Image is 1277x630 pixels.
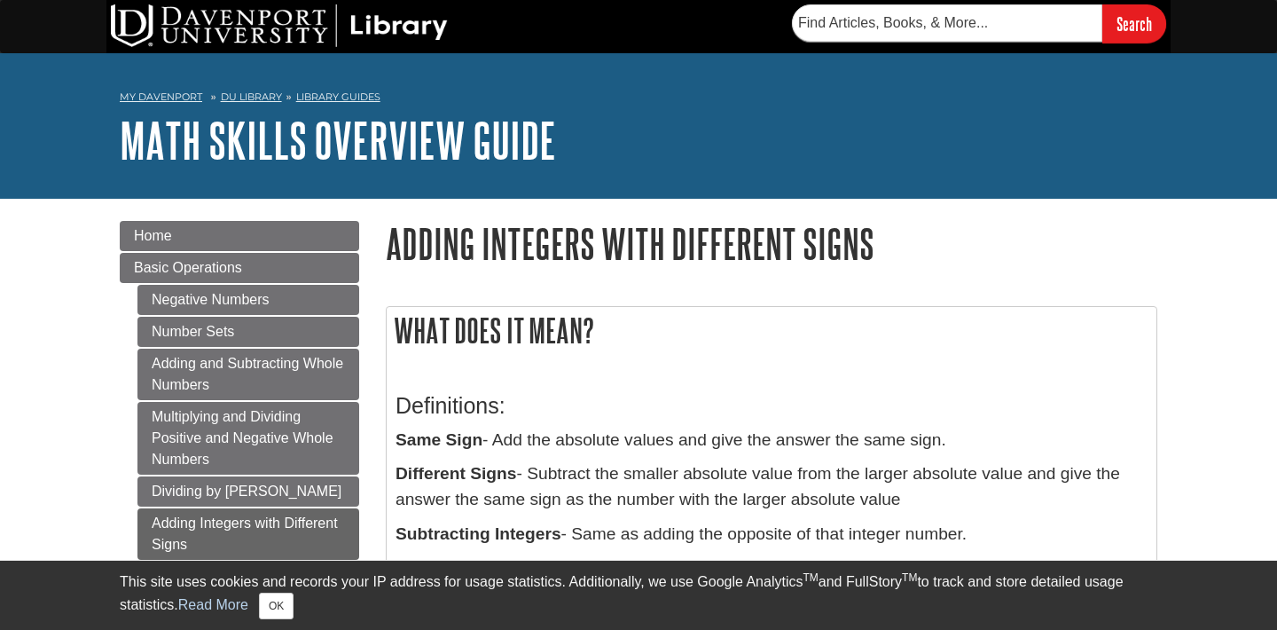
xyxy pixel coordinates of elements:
[396,522,1148,547] p: - Same as adding the opposite of that integer number.
[134,260,242,275] span: Basic Operations
[137,508,359,560] a: Adding Integers with Different Signs
[792,4,1166,43] form: Searches DU Library's articles, books, and more
[396,430,482,449] b: Same Sign
[120,221,359,251] a: Home
[396,393,1148,419] h3: Definitions:
[137,285,359,315] a: Negative Numbers
[396,428,1148,453] p: - Add the absolute values and give the answer the same sign.
[137,317,359,347] a: Number Sets
[396,461,1148,513] p: - Subtract the smaller absolute value from the larger absolute value and give the answer the same...
[259,593,294,619] button: Close
[296,91,380,103] a: Library Guides
[1102,4,1166,43] input: Search
[120,85,1157,114] nav: breadcrumb
[178,597,248,612] a: Read More
[396,464,516,483] b: Different Signs
[120,571,1157,619] div: This site uses cookies and records your IP address for usage statistics. Additionally, we use Goo...
[386,221,1157,266] h1: Adding Integers with Different Signs
[120,90,202,105] a: My Davenport
[137,349,359,400] a: Adding and Subtracting Whole Numbers
[792,4,1102,42] input: Find Articles, Books, & More...
[803,571,818,584] sup: TM
[111,4,448,47] img: DU Library
[137,476,359,507] a: Dividing by [PERSON_NAME]
[221,91,282,103] a: DU Library
[134,228,172,243] span: Home
[137,402,359,475] a: Multiplying and Dividing Positive and Negative Whole Numbers
[387,307,1156,354] h2: What does it mean?
[120,113,556,168] a: Math Skills Overview Guide
[120,253,359,283] a: Basic Operations
[396,524,561,543] b: Subtracting Integers
[902,571,917,584] sup: TM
